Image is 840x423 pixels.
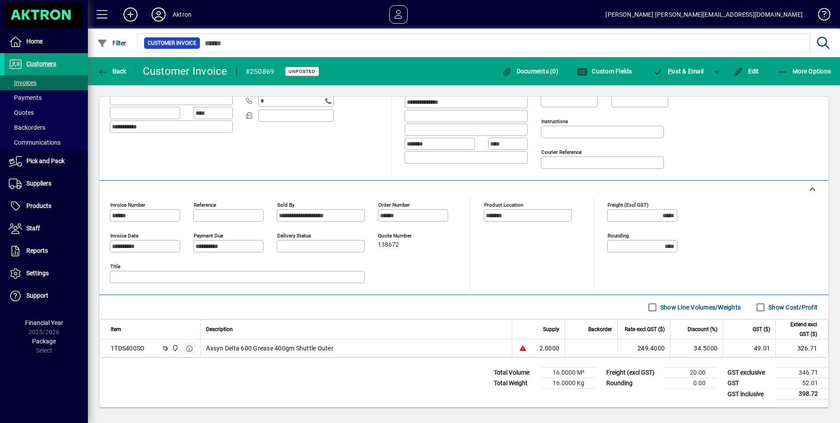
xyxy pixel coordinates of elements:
span: Edit [733,68,759,75]
a: Reports [4,240,88,262]
td: 49.01 [723,339,775,357]
mat-label: Delivery status [277,233,311,239]
span: Suppliers [26,180,51,187]
td: 0.00 [663,378,716,389]
span: Central [170,343,180,353]
mat-label: Order number [378,202,410,208]
a: Home [4,31,88,53]
span: Customer Invoice [148,39,196,47]
span: Payments [9,94,42,101]
span: Reports [26,247,48,254]
a: Knowledge Base [811,2,829,30]
td: Total Weight [489,378,542,389]
td: 52.01 [776,378,829,389]
span: Products [26,202,51,209]
span: Staff [26,225,40,232]
span: Supply [543,325,559,334]
td: GST inclusive [723,389,776,400]
a: Pick and Pack [4,150,88,172]
a: Invoices [4,75,88,90]
a: Payments [4,90,88,105]
span: Home [26,38,43,45]
td: 20.00 [663,368,716,378]
span: Financial Year [25,319,63,326]
button: Back [95,63,129,79]
mat-label: Invoice number [110,202,145,208]
button: Documents (0) [499,63,561,79]
span: Unposted [289,69,315,74]
a: Backorders [4,120,88,135]
span: Support [26,292,48,299]
span: More Options [778,68,831,75]
button: Filter [95,35,129,51]
div: 1TDS400SO [111,344,145,353]
span: 2.0000 [539,344,560,353]
a: Suppliers [4,173,88,195]
label: Show Cost/Profit [767,303,818,312]
span: Rate excl GST ($) [625,325,665,334]
span: Documents (0) [501,68,558,75]
a: Staff [4,218,88,240]
label: Show Line Volumes/Weights [659,303,741,312]
a: Settings [4,263,88,284]
span: Item [111,325,121,334]
span: Axsyn Delta 600 Grease 400gm Shuttle Outer [206,344,333,353]
mat-label: Freight (excl GST) [608,202,648,208]
mat-label: Title [110,263,120,270]
span: Quotes [9,109,34,116]
a: Support [4,285,88,307]
span: Communications [9,139,61,146]
td: GST exclusive [723,368,776,378]
app-page-header-button: Back [88,63,136,79]
span: Settings [26,270,49,277]
span: Filter [97,40,127,47]
button: Post & Email [648,63,708,79]
div: Aktron [173,7,192,22]
span: Extend excl GST ($) [781,320,817,339]
mat-label: Reference [194,202,216,208]
div: Customer Invoice [143,64,228,78]
span: Custom Fields [577,68,632,75]
td: 16.0000 Kg [542,378,595,389]
span: P [668,68,672,75]
mat-label: Courier Reference [541,149,582,155]
a: Communications [4,135,88,150]
mat-label: Product location [484,202,523,208]
mat-label: Instructions [541,118,568,124]
mat-label: Payment due [194,233,223,239]
span: 138672 [378,241,399,248]
td: 326.71 [775,339,828,357]
div: 249.4000 [623,344,665,353]
span: ost & Email [653,68,704,75]
span: Invoices [9,79,36,86]
div: #250869 [246,65,275,79]
td: 16.0000 M³ [542,368,595,378]
mat-label: Invoice date [110,233,138,239]
td: 346.71 [776,368,829,378]
span: Package [32,338,56,345]
span: Customers [26,60,56,67]
button: Add [116,7,145,22]
mat-label: Sold by [277,202,294,208]
button: More Options [775,63,833,79]
td: Total Volume [489,368,542,378]
span: GST ($) [753,325,770,334]
a: Quotes [4,105,88,120]
span: Quote number [378,233,431,239]
button: Edit [731,63,761,79]
mat-label: Rounding [608,233,629,239]
td: Rounding [602,378,663,389]
button: Custom Fields [575,63,634,79]
td: Freight (excl GST) [602,368,663,378]
td: 34.5000 [670,339,723,357]
button: Profile [145,7,173,22]
span: Description [206,325,233,334]
span: Backorder [588,325,612,334]
span: Pick and Pack [26,157,65,164]
span: Back [97,68,127,75]
td: GST [723,378,776,389]
div: [PERSON_NAME] [PERSON_NAME][EMAIL_ADDRESS][DOMAIN_NAME] [605,7,803,22]
span: Backorders [9,124,45,131]
a: Products [4,195,88,217]
td: 398.72 [776,389,829,400]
